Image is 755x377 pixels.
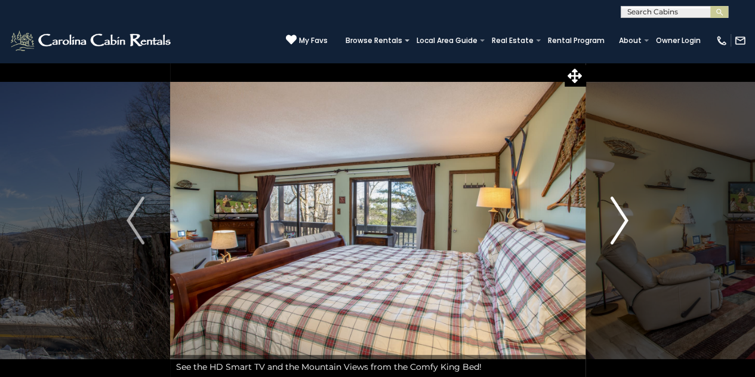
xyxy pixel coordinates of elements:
a: Real Estate [486,32,540,49]
a: Browse Rentals [340,32,408,49]
img: arrow [127,197,144,244]
img: phone-regular-white.png [716,35,728,47]
a: About [613,32,648,49]
img: mail-regular-white.png [734,35,746,47]
span: My Favs [299,35,328,46]
img: White-1-2.png [9,29,174,53]
a: Rental Program [542,32,611,49]
a: Local Area Guide [411,32,483,49]
img: arrow [611,197,628,244]
a: My Favs [286,34,328,47]
a: Owner Login [650,32,707,49]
